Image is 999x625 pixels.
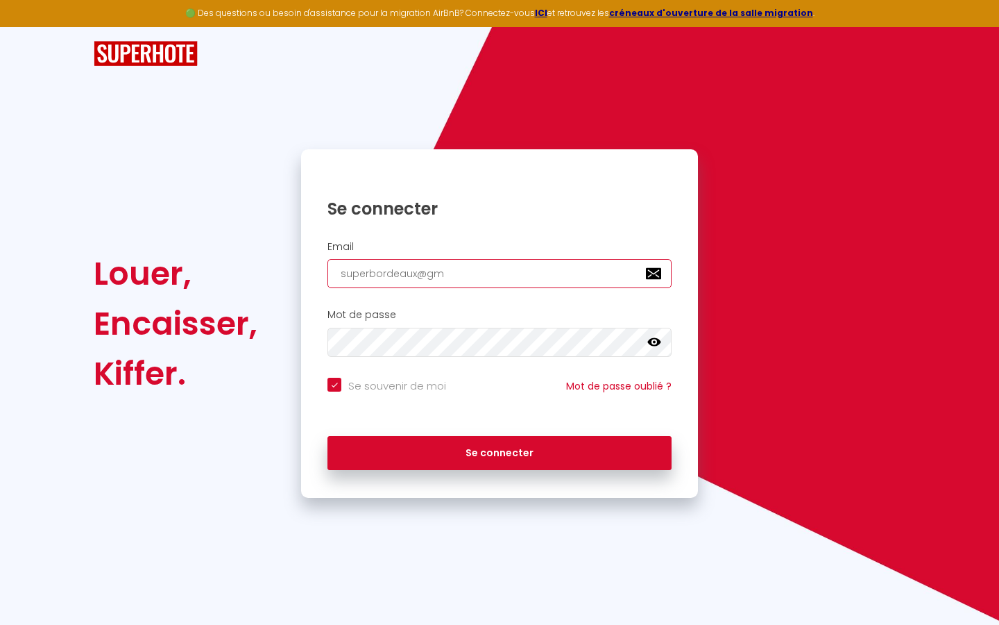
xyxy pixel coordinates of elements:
[11,6,53,47] button: Ouvrir le widget de chat LiveChat
[327,198,672,219] h1: Se connecter
[566,379,672,393] a: Mot de passe oublié ?
[327,436,672,471] button: Se connecter
[94,41,198,67] img: SuperHote logo
[327,309,672,321] h2: Mot de passe
[535,7,547,19] a: ICI
[609,7,813,19] a: créneaux d'ouverture de la salle migration
[94,249,257,299] div: Louer,
[327,241,672,253] h2: Email
[94,349,257,399] div: Kiffer.
[94,299,257,349] div: Encaisser,
[327,259,672,288] input: Ton Email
